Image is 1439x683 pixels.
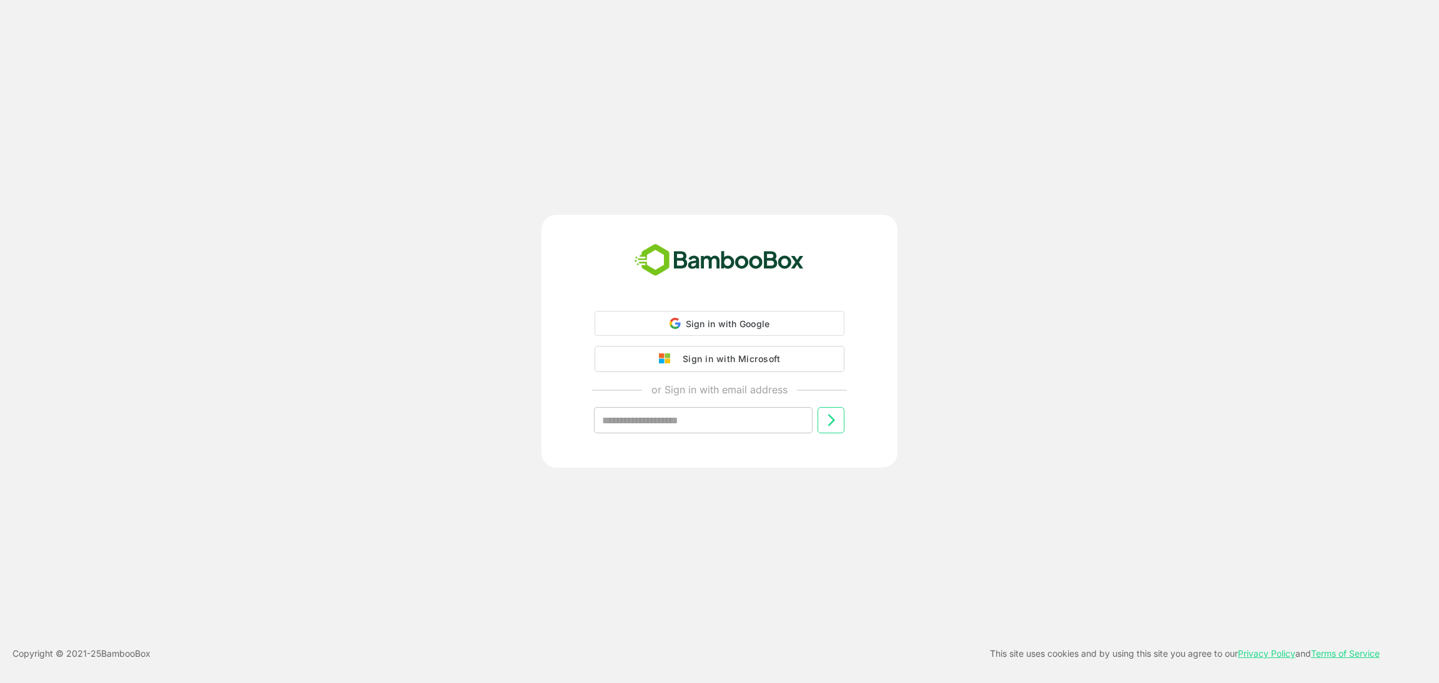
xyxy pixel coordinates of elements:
img: bamboobox [628,240,811,281]
p: Copyright © 2021- 25 BambooBox [12,646,151,661]
img: google [659,353,676,365]
div: Sign in with Google [595,311,844,336]
a: Privacy Policy [1238,648,1295,659]
a: Terms of Service [1311,648,1380,659]
p: or Sign in with email address [651,382,788,397]
button: Sign in with Microsoft [595,346,844,372]
span: Sign in with Google [686,318,770,329]
div: Sign in with Microsoft [676,351,780,367]
p: This site uses cookies and by using this site you agree to our and [990,646,1380,661]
